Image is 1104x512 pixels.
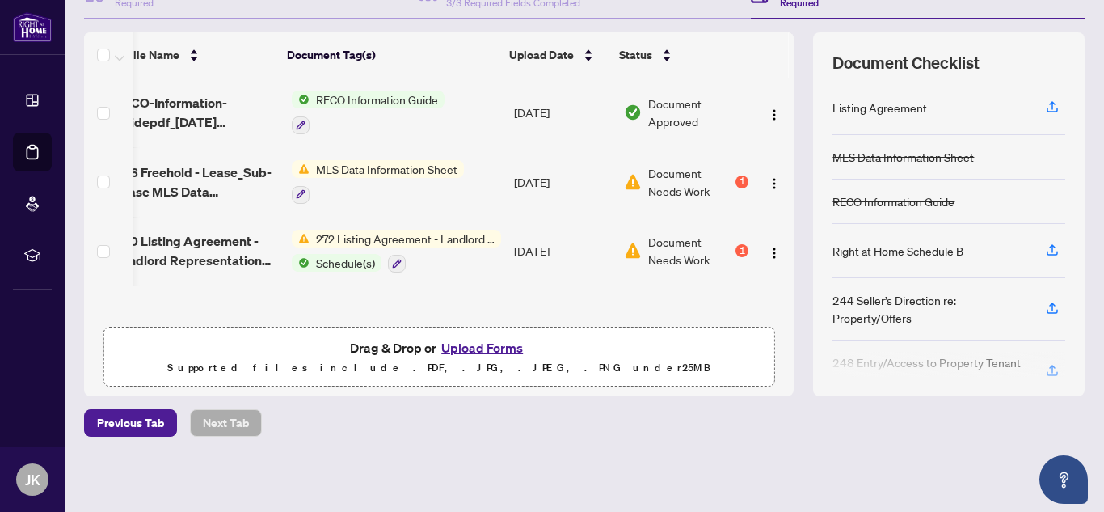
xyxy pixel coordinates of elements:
[832,291,1026,327] div: 244 Seller’s Direction re: Property/Offers
[761,169,787,195] button: Logo
[436,337,528,358] button: Upload Forms
[619,46,652,64] span: Status
[735,244,748,257] div: 1
[109,46,179,64] span: (3) File Name
[761,99,787,125] button: Logo
[97,410,164,436] span: Previous Tab
[114,231,279,270] span: 210 Listing Agreement - Landlord Representation Agreement - Authority to Offer for Lease - PropTx...
[768,177,781,190] img: Logo
[292,160,310,178] img: Status Icon
[624,104,642,121] img: Document Status
[310,254,381,272] span: Schedule(s)
[768,108,781,121] img: Logo
[768,247,781,260] img: Logo
[292,91,310,108] img: Status Icon
[1039,455,1088,504] button: Open asap
[310,230,501,248] span: 272 Listing Agreement - Landlord Designated Representation Agreement Authority to Offer for Lease
[292,230,501,273] button: Status Icon272 Listing Agreement - Landlord Designated Representation Agreement Authority to Offe...
[735,176,748,188] div: 1
[508,147,617,217] td: [DATE]
[292,160,464,204] button: Status IconMLS Data Information Sheet
[114,163,279,201] span: 296 Freehold - Lease_Sub-Lease MLS Data Information Form - TRREB_[DATE] 15_34_37.pdf
[624,242,642,260] img: Document Status
[310,91,445,108] span: RECO Information Guide
[832,148,974,166] div: MLS Data Information Sheet
[761,238,787,264] button: Logo
[310,160,464,178] span: MLS Data Information Sheet
[509,46,574,64] span: Upload Date
[832,52,980,74] span: Document Checklist
[648,233,732,269] span: Document Needs Work
[190,409,262,437] button: Next Tab
[104,328,773,387] span: Drag & Drop orUpload FormsSupported files include .PDF, .JPG, .JPEG, .PNG under25MB
[84,409,177,437] button: Previous Tab
[832,193,954,210] div: RECO Information Guide
[25,468,40,491] span: JK
[114,93,279,132] span: RECO-Information-Guidepdf_[DATE] 15_34_40.pdf
[648,95,748,130] span: Document Approved
[648,164,732,200] span: Document Needs Work
[114,358,764,378] p: Supported files include .PDF, .JPG, .JPEG, .PNG under 25 MB
[280,32,503,78] th: Document Tag(s)
[103,32,280,78] th: (3) File Name
[613,32,750,78] th: Status
[508,78,617,147] td: [DATE]
[292,230,310,248] img: Status Icon
[13,12,52,42] img: logo
[350,337,528,358] span: Drag & Drop or
[624,173,642,191] img: Document Status
[292,91,445,134] button: Status IconRECO Information Guide
[508,217,617,286] td: [DATE]
[832,242,963,260] div: Right at Home Schedule B
[832,99,927,116] div: Listing Agreement
[292,254,310,272] img: Status Icon
[503,32,613,78] th: Upload Date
